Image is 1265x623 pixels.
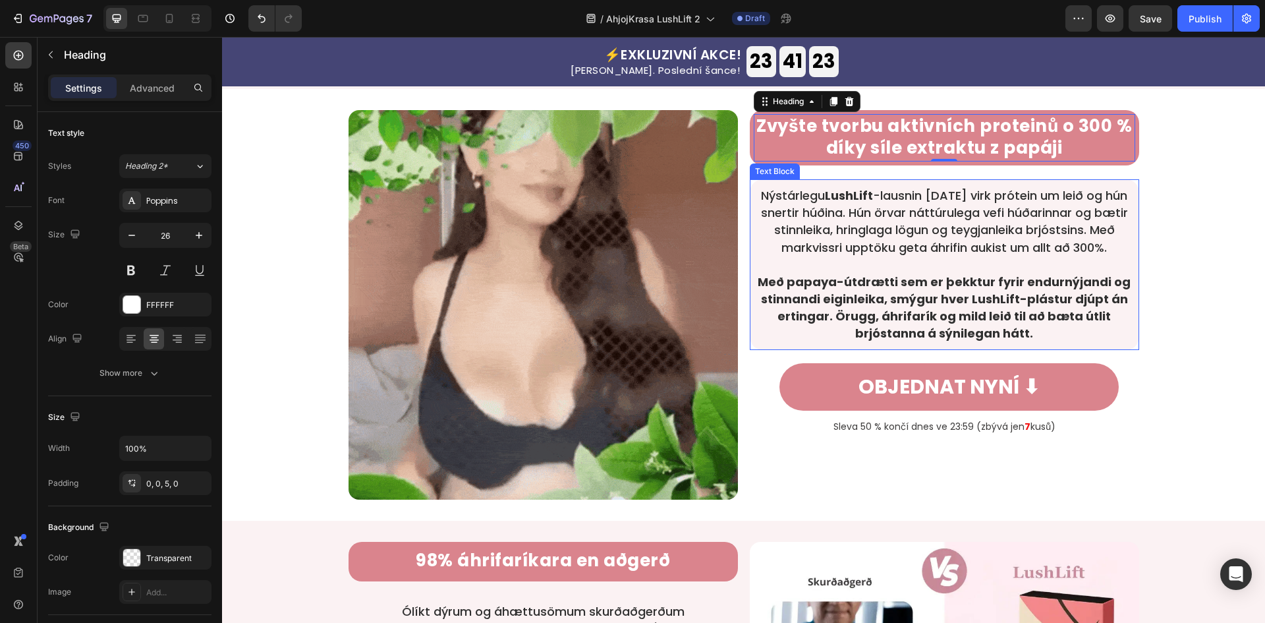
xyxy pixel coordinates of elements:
[536,237,909,305] strong: Með papaya-útdrætti sem er þekktur fyrir endurnýjandi og stinnandi eiginleika, smýgur hver LushLi...
[130,81,175,95] p: Advanced
[1220,558,1252,590] div: Open Intercom Messenger
[745,13,765,24] span: Draft
[48,442,70,454] div: Width
[606,12,700,26] span: AhjojKrasa LushLift 2
[530,129,575,140] div: Text Block
[548,59,584,71] div: Heading
[146,587,208,599] div: Add...
[48,226,83,244] div: Size
[48,299,69,311] div: Color
[1189,12,1222,26] div: Publish
[48,361,211,385] button: Show more
[48,194,65,206] div: Font
[600,12,604,26] span: /
[125,160,168,172] span: Heading 2*
[636,338,818,362] p: OBJEDNAT NYNÍ ⬇
[86,11,92,26] p: 7
[802,383,808,396] strong: 7
[48,409,83,427] div: Size
[146,478,208,490] div: 0, 0, 5, 0
[534,77,910,123] strong: Zvyšte tvorbu aktivních proteinů o 300 % díky síle extraktu z papáji
[557,326,897,374] a: OBJEDNAT NYNÍ ⬇
[64,47,206,63] p: Heading
[603,150,651,167] strong: LushLift
[48,519,112,537] div: Background
[48,477,78,489] div: Padding
[48,127,84,139] div: Text style
[120,436,211,460] input: Auto
[194,512,448,535] strong: 98% áhrifaríkara en aðgerð
[5,5,98,32] button: 7
[48,160,71,172] div: Styles
[146,552,208,564] div: Transparent
[126,73,516,463] img: gempages_578032762192134844-7befcf81-5d71-436b-94b6-fb675e499e96.gif
[65,81,102,95] p: Settings
[119,154,211,178] button: Heading 2*
[529,384,916,396] p: Sleva 50 % končí dnes ve 23:59 (zbývá jen kusů)
[248,5,302,32] div: Undo/Redo
[536,150,909,219] p: Nýstárlegu -lausnin [DATE] virk prótein um leið og hún snertir húðina. Hún örvar náttúrulega vefi...
[48,586,71,598] div: Image
[48,330,85,348] div: Align
[1177,5,1233,32] button: Publish
[146,195,208,207] div: Poppins
[532,77,913,125] h2: Rich Text Editor. Editing area: main
[177,583,225,600] strong: LushLift
[222,37,1265,623] iframe: Design area
[10,241,32,252] div: Beta
[1140,13,1162,24] span: Save
[13,140,32,151] div: 450
[146,299,208,311] div: FFFFFF
[99,367,161,380] div: Show more
[48,552,69,564] div: Color
[1129,5,1172,32] button: Save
